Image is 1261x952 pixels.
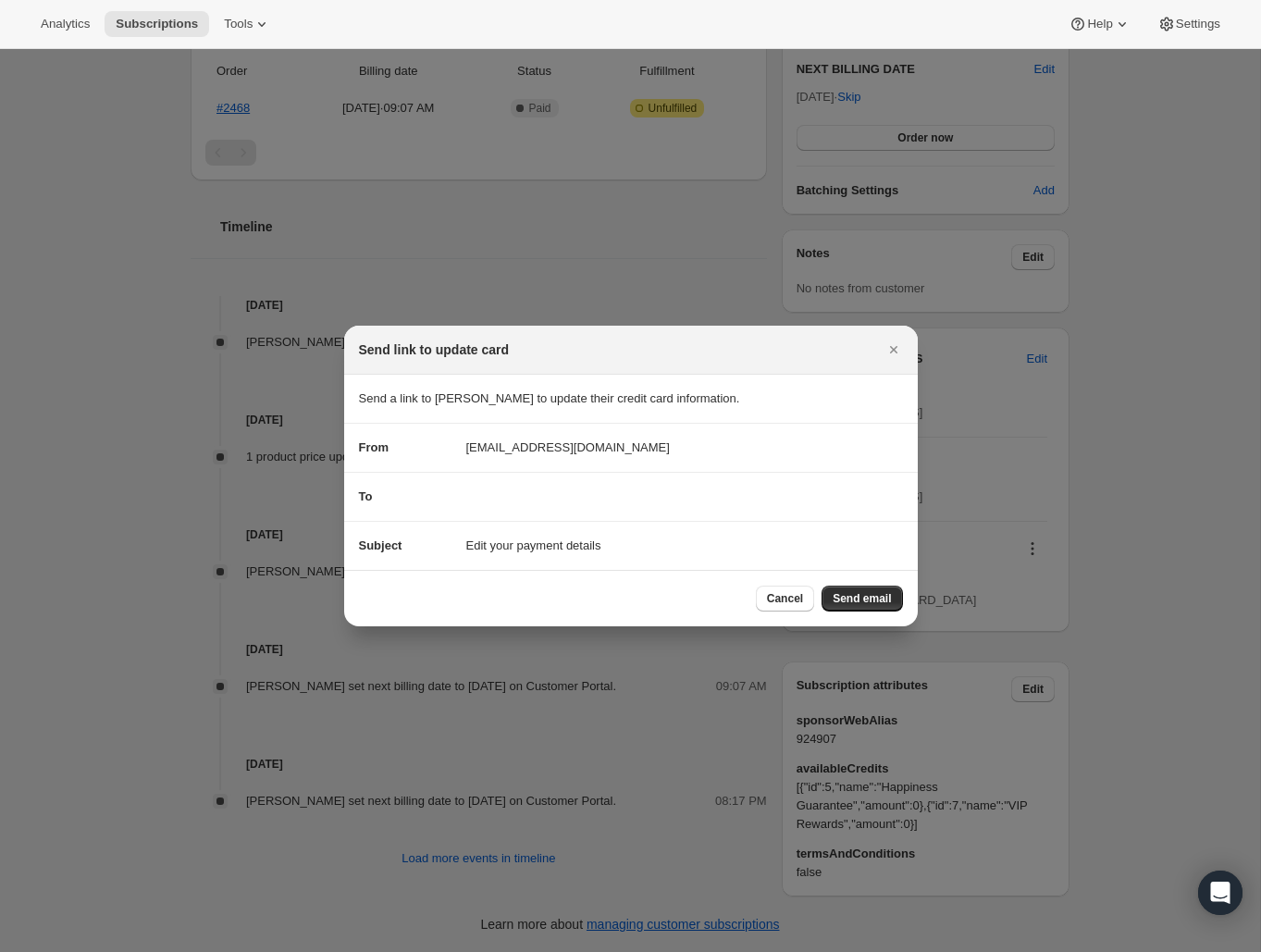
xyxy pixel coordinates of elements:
[224,17,253,31] span: Tools
[1176,17,1220,31] span: Settings
[30,11,101,37] button: Analytics
[466,537,601,555] span: Edit your payment details
[466,439,670,457] span: [EMAIL_ADDRESS][DOMAIN_NAME]
[881,337,907,363] button: Close
[756,586,814,612] button: Cancel
[822,586,902,612] button: Send email
[41,17,90,31] span: Analytics
[359,538,402,552] span: Subject
[213,11,282,37] button: Tools
[359,340,510,359] h2: Send link to update card
[116,17,198,31] span: Subscriptions
[1087,17,1112,31] span: Help
[359,389,903,408] p: Send a link to [PERSON_NAME] to update their credit card information.
[359,440,389,454] span: From
[833,591,891,606] span: Send email
[767,591,803,606] span: Cancel
[359,489,373,503] span: To
[1146,11,1231,37] button: Settings
[1057,11,1142,37] button: Help
[105,11,209,37] button: Subscriptions
[1198,871,1242,915] div: Open Intercom Messenger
